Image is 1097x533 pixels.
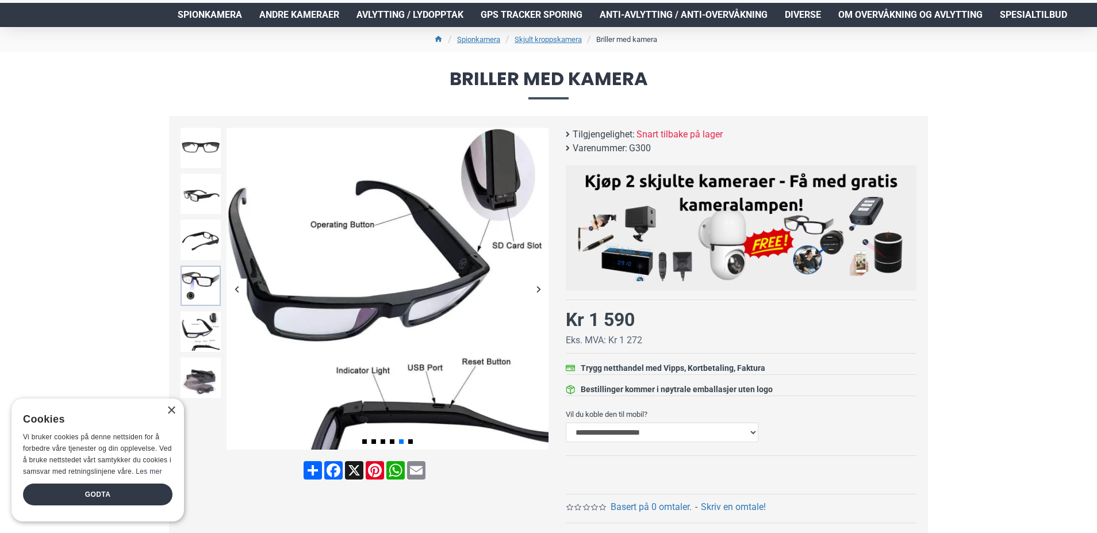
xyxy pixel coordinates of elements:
[251,3,348,27] a: Andre kameraer
[227,128,548,450] img: Spionbriller med kamera - SpyGadgets.no
[611,500,692,514] a: Basert på 0 omtaler.
[136,467,162,476] a: Les mer, opens a new window
[701,500,766,514] a: Skriv en omtale!
[181,358,221,398] img: Spionbriller med kamera - SpyGadgets.no
[1000,8,1067,22] span: Spesialtilbud
[371,439,376,444] span: Go to slide 2
[259,8,339,22] span: Andre kameraer
[581,362,765,374] div: Trygg netthandel med Vipps, Kortbetaling, Faktura
[348,3,472,27] a: Avlytting / Lydopptak
[356,8,463,22] span: Avlytting / Lydopptak
[600,8,768,22] span: Anti-avlytting / Anti-overvåkning
[636,128,723,141] span: Snart tilbake på lager
[302,461,323,480] a: Share
[838,8,983,22] span: Om overvåkning og avlytting
[181,128,221,168] img: Spionbriller med kamera - SpyGadgets.no
[472,3,591,27] a: GPS Tracker Sporing
[406,461,427,480] a: Email
[23,407,165,432] div: Cookies
[169,3,251,27] a: Spionkamera
[629,141,651,155] span: G300
[390,439,394,444] span: Go to slide 4
[344,461,365,480] a: X
[181,174,221,214] img: Spionbriller med kamera - SpyGadgets.no
[515,34,582,45] a: Skjult kroppskamera
[362,439,367,444] span: Go to slide 1
[566,306,635,333] div: Kr 1 590
[574,171,908,281] img: Kjøp 2 skjulte kameraer – Få med gratis kameralampe!
[573,141,627,155] b: Varenummer:
[481,8,582,22] span: GPS Tracker Sporing
[785,8,821,22] span: Diverse
[573,128,635,141] b: Tilgjengelighet:
[566,405,916,423] label: Vil du koble den til mobil?
[457,34,500,45] a: Spionkamera
[408,439,413,444] span: Go to slide 6
[227,279,247,299] div: Previous slide
[695,501,697,512] b: -
[991,3,1076,27] a: Spesialtilbud
[167,407,175,415] div: Close
[23,433,172,475] span: Vi bruker cookies på denne nettsiden for å forbedre våre tjenester og din opplevelse. Ved å bruke...
[365,461,385,480] a: Pinterest
[581,384,773,396] div: Bestillinger kommer i nøytrale emballasjer uten logo
[181,220,221,260] img: Spionbriller med kamera - SpyGadgets.no
[178,8,242,22] span: Spionkamera
[23,484,172,505] div: Godta
[399,439,404,444] span: Go to slide 5
[169,70,928,99] span: Briller med kamera
[385,461,406,480] a: WhatsApp
[323,461,344,480] a: Facebook
[381,439,385,444] span: Go to slide 3
[181,312,221,352] img: Spionbriller med kamera - SpyGadgets.no
[830,3,991,27] a: Om overvåkning og avlytting
[591,3,776,27] a: Anti-avlytting / Anti-overvåkning
[776,3,830,27] a: Diverse
[528,279,548,299] div: Next slide
[181,266,221,306] img: Spionbriller med kamera - SpyGadgets.no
